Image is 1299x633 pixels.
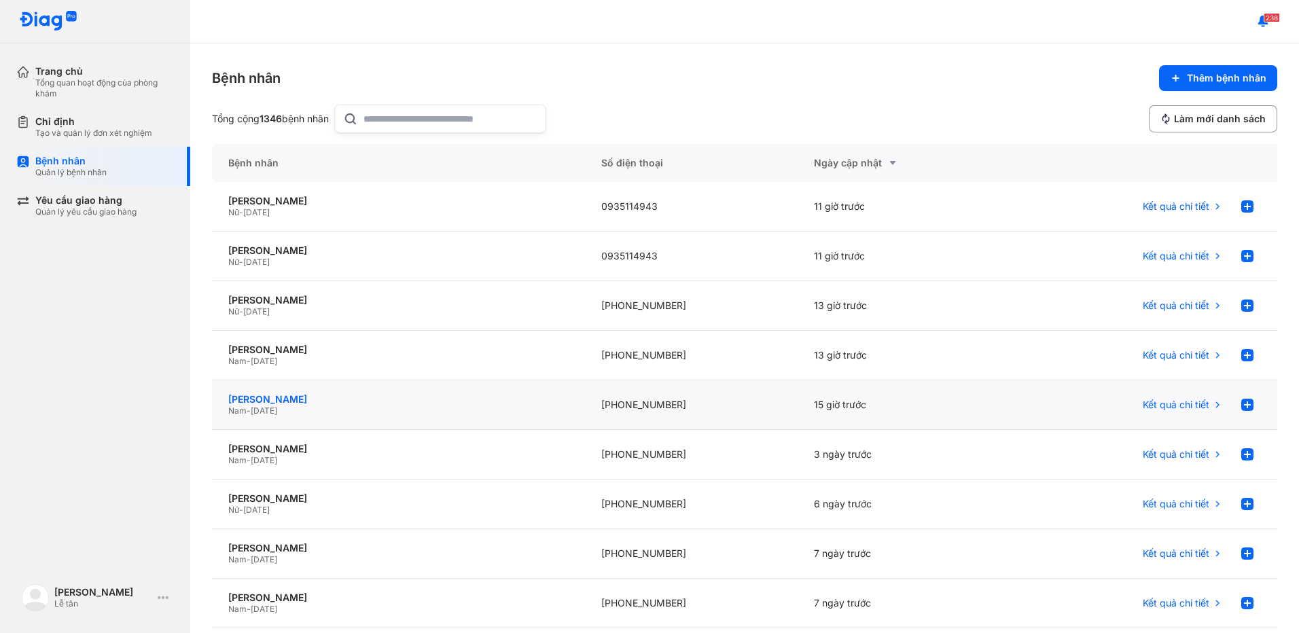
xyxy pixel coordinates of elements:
[35,206,137,217] div: Quản lý yêu cầu giao hàng
[228,405,247,416] span: Nam
[243,257,270,267] span: [DATE]
[239,257,243,267] span: -
[228,455,247,465] span: Nam
[228,393,569,405] div: [PERSON_NAME]
[251,554,277,564] span: [DATE]
[228,542,569,554] div: [PERSON_NAME]
[1187,72,1266,84] span: Thêm bệnh nhân
[228,257,239,267] span: Nữ
[1143,547,1209,560] span: Kết quả chi tiết
[798,281,1011,331] div: 13 giờ trước
[260,113,282,124] span: 1346
[585,281,798,331] div: [PHONE_NUMBER]
[212,113,329,125] div: Tổng cộng bệnh nhân
[585,182,798,232] div: 0935114943
[228,245,569,257] div: [PERSON_NAME]
[1174,113,1266,125] span: Làm mới danh sách
[212,144,585,182] div: Bệnh nhân
[1264,13,1280,22] span: 238
[243,207,270,217] span: [DATE]
[247,356,251,366] span: -
[798,430,1011,480] div: 3 ngày trước
[228,592,569,604] div: [PERSON_NAME]
[1143,448,1209,460] span: Kết quả chi tiết
[35,115,152,128] div: Chỉ định
[239,207,243,217] span: -
[1149,105,1277,132] button: Làm mới danh sách
[228,195,569,207] div: [PERSON_NAME]
[1143,250,1209,262] span: Kết quả chi tiết
[585,430,798,480] div: [PHONE_NUMBER]
[19,11,77,32] img: logo
[1143,498,1209,510] span: Kết quả chi tiết
[247,554,251,564] span: -
[251,455,277,465] span: [DATE]
[247,604,251,614] span: -
[54,598,152,609] div: Lễ tân
[798,331,1011,380] div: 13 giờ trước
[35,167,107,178] div: Quản lý bệnh nhân
[243,306,270,316] span: [DATE]
[239,306,243,316] span: -
[228,294,569,306] div: [PERSON_NAME]
[585,480,798,529] div: [PHONE_NUMBER]
[228,306,239,316] span: Nữ
[228,207,239,217] span: Nữ
[798,579,1011,628] div: 7 ngày trước
[228,356,247,366] span: Nam
[1143,597,1209,609] span: Kết quả chi tiết
[35,77,174,99] div: Tổng quan hoạt động của phòng khám
[22,584,49,611] img: logo
[54,586,152,598] div: [PERSON_NAME]
[1143,300,1209,312] span: Kết quả chi tiết
[228,604,247,614] span: Nam
[798,232,1011,281] div: 11 giờ trước
[798,529,1011,579] div: 7 ngày trước
[228,344,569,356] div: [PERSON_NAME]
[1143,200,1209,213] span: Kết quả chi tiết
[212,69,281,88] div: Bệnh nhân
[35,65,174,77] div: Trang chủ
[251,604,277,614] span: [DATE]
[35,128,152,139] div: Tạo và quản lý đơn xét nghiệm
[585,579,798,628] div: [PHONE_NUMBER]
[228,443,569,455] div: [PERSON_NAME]
[243,505,270,515] span: [DATE]
[798,480,1011,529] div: 6 ngày trước
[814,155,995,171] div: Ngày cập nhật
[228,554,247,564] span: Nam
[228,505,239,515] span: Nữ
[585,232,798,281] div: 0935114943
[585,380,798,430] div: [PHONE_NUMBER]
[585,529,798,579] div: [PHONE_NUMBER]
[35,155,107,167] div: Bệnh nhân
[251,405,277,416] span: [DATE]
[798,182,1011,232] div: 11 giờ trước
[228,492,569,505] div: [PERSON_NAME]
[1143,349,1209,361] span: Kết quả chi tiết
[585,331,798,380] div: [PHONE_NUMBER]
[585,144,798,182] div: Số điện thoại
[247,405,251,416] span: -
[1159,65,1277,91] button: Thêm bệnh nhân
[239,505,243,515] span: -
[35,194,137,206] div: Yêu cầu giao hàng
[798,380,1011,430] div: 15 giờ trước
[1143,399,1209,411] span: Kết quả chi tiết
[247,455,251,465] span: -
[251,356,277,366] span: [DATE]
